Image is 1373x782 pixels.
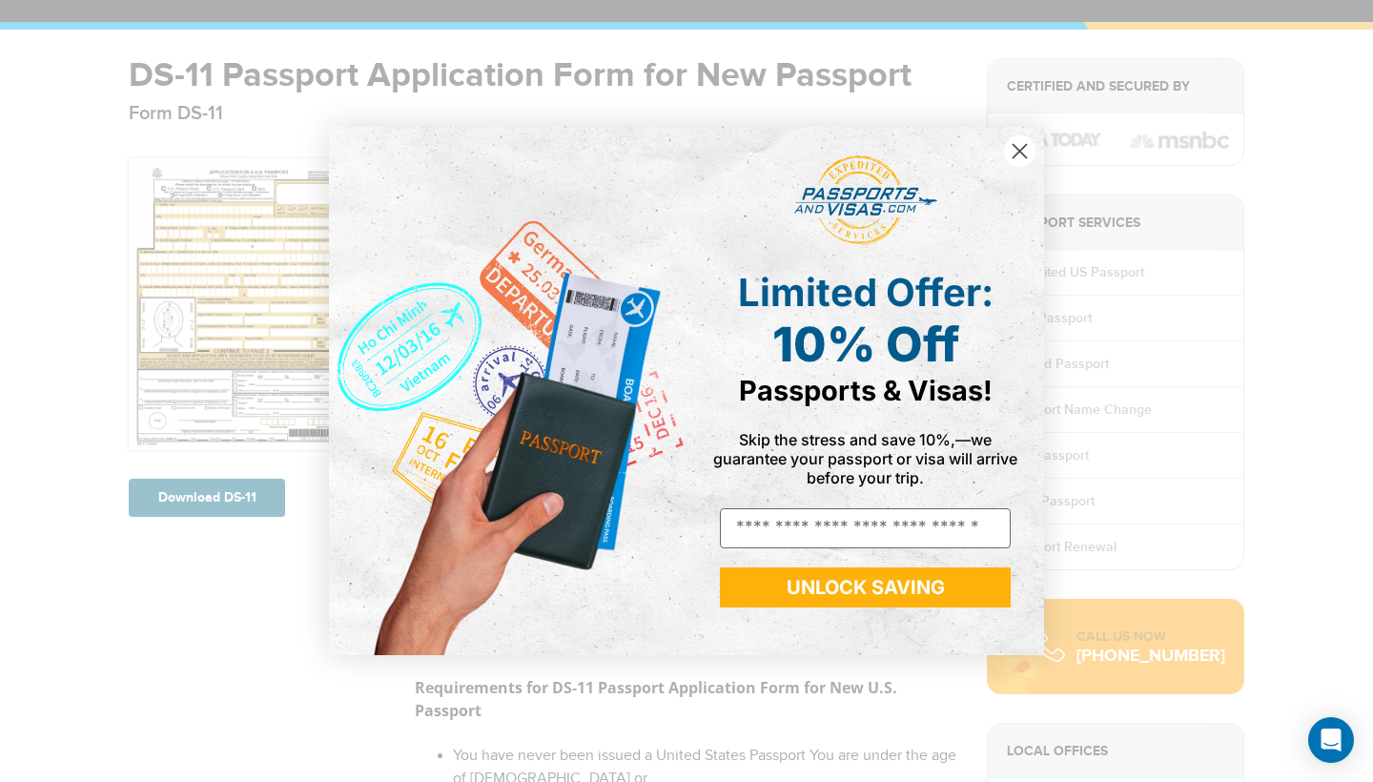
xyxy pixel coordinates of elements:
span: Skip the stress and save 10%,—we guarantee your passport or visa will arrive before your trip. [713,430,1017,487]
span: Passports & Visas! [739,374,993,407]
button: UNLOCK SAVING [720,567,1011,607]
button: Close dialog [1003,134,1036,168]
img: passports and visas [794,155,937,245]
img: de9cda0d-0715-46ca-9a25-073762a91ba7.png [329,127,686,654]
div: Open Intercom Messenger [1308,717,1354,763]
span: 10% Off [772,316,959,373]
span: Limited Offer: [738,269,994,316]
